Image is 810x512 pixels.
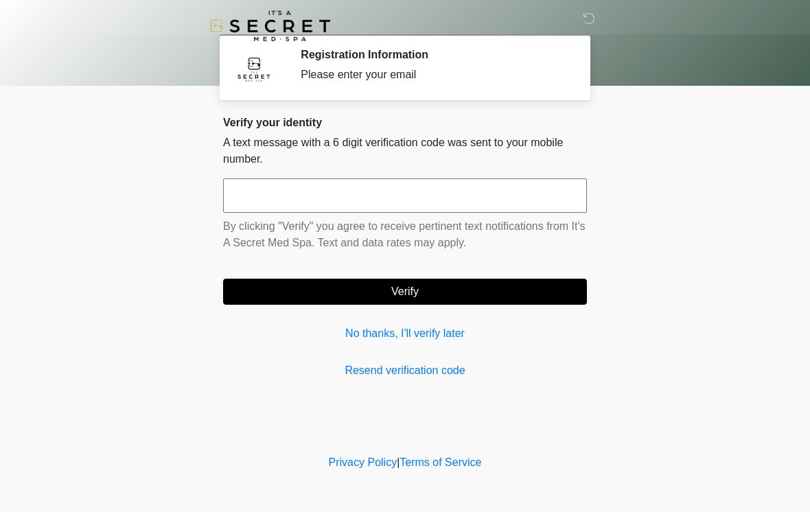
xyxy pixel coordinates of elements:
img: It's A Secret Med Spa Logo [209,10,330,41]
button: Verify [223,279,587,305]
h2: Registration Information [301,48,566,61]
img: Agent Avatar [233,48,275,89]
p: By clicking "Verify" you agree to receive pertinent text notifications from It's A Secret Med Spa... [223,218,587,251]
a: Resend verification code [223,362,587,379]
p: A text message with a 6 digit verification code was sent to your mobile number. [223,135,587,167]
div: Please enter your email [301,67,566,83]
a: | [397,456,400,468]
a: Terms of Service [400,456,481,468]
a: Privacy Policy [329,456,397,468]
h2: Verify your identity [223,116,587,129]
a: No thanks, I'll verify later [223,325,587,342]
